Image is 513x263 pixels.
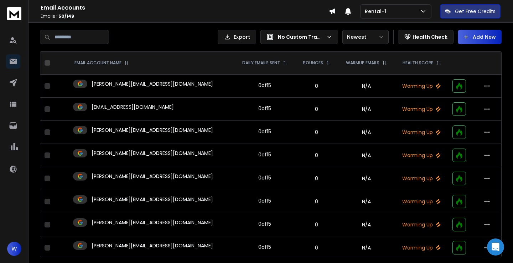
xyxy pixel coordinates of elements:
[399,152,444,159] p: Warming Up
[342,30,389,44] button: Newest
[92,242,213,249] p: [PERSON_NAME][EMAIL_ADDRESS][DOMAIN_NAME]
[58,13,74,19] span: 50 / 149
[258,105,271,112] div: 0 of 15
[300,82,333,90] p: 0
[399,198,444,205] p: Warming Up
[258,128,271,135] div: 0 of 15
[258,243,271,251] div: 0 of 15
[403,60,433,66] p: HEALTH SCORE
[338,75,394,98] td: N/A
[242,60,280,66] p: DAILY EMAILS SENT
[338,213,394,236] td: N/A
[300,129,333,136] p: 0
[74,60,129,66] div: EMAIL ACCOUNT NAME
[338,144,394,167] td: N/A
[455,8,496,15] p: Get Free Credits
[399,129,444,136] p: Warming Up
[413,33,447,41] p: Health Check
[92,80,213,87] p: [PERSON_NAME][EMAIL_ADDRESS][DOMAIN_NAME]
[258,197,271,204] div: 0 of 15
[399,221,444,228] p: Warming Up
[338,121,394,144] td: N/A
[258,220,271,227] div: 0 of 15
[300,152,333,159] p: 0
[258,174,271,181] div: 0 of 15
[7,242,21,256] button: W
[458,30,502,44] button: Add New
[7,7,21,20] img: logo
[41,14,329,19] p: Emails :
[399,106,444,113] p: Warming Up
[338,236,394,259] td: N/A
[92,173,213,180] p: [PERSON_NAME][EMAIL_ADDRESS][DOMAIN_NAME]
[338,167,394,190] td: N/A
[338,98,394,121] td: N/A
[365,8,389,15] p: Rental-1
[258,151,271,158] div: 0 of 15
[399,175,444,182] p: Warming Up
[303,60,323,66] p: BOUNCES
[346,60,379,66] p: WARMUP EMAILS
[300,244,333,251] p: 0
[92,150,213,157] p: [PERSON_NAME][EMAIL_ADDRESS][DOMAIN_NAME]
[300,175,333,182] p: 0
[399,82,444,90] p: Warming Up
[338,190,394,213] td: N/A
[92,219,213,226] p: [PERSON_NAME][EMAIL_ADDRESS][DOMAIN_NAME]
[487,238,504,256] div: Open Intercom Messenger
[278,33,323,41] p: No Custom Tracking Domain
[440,4,501,18] button: Get Free Credits
[300,198,333,205] p: 0
[300,221,333,228] p: 0
[258,82,271,89] div: 0 of 15
[398,30,454,44] button: Health Check
[92,196,213,203] p: [PERSON_NAME][EMAIL_ADDRESS][DOMAIN_NAME]
[218,30,256,44] button: Export
[399,244,444,251] p: Warming Up
[41,4,329,12] h1: Email Accounts
[92,103,174,111] p: [EMAIL_ADDRESS][DOMAIN_NAME]
[300,106,333,113] p: 0
[92,127,213,134] p: [PERSON_NAME][EMAIL_ADDRESS][DOMAIN_NAME]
